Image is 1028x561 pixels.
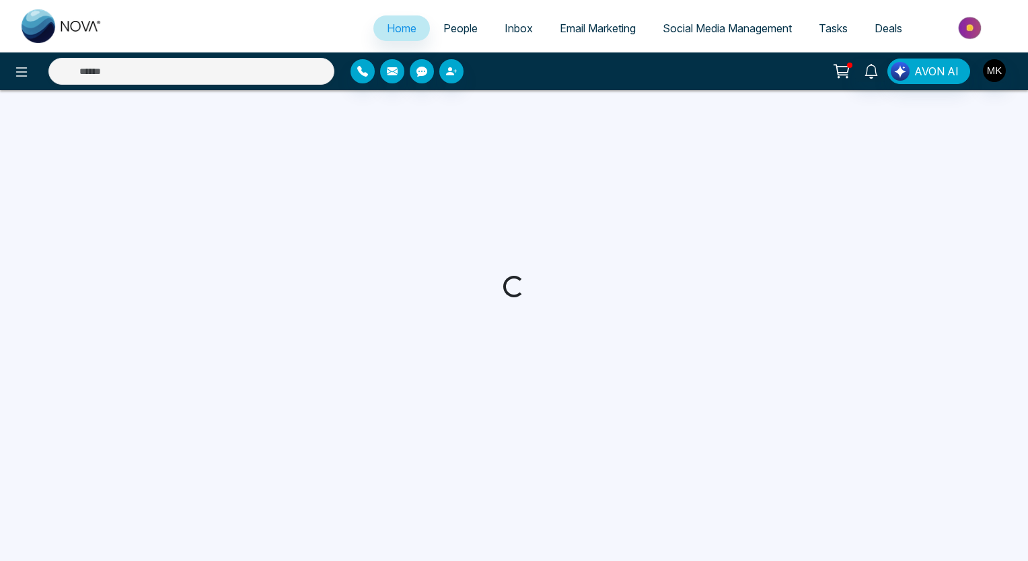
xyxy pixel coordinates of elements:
[22,9,102,43] img: Nova CRM Logo
[819,22,848,35] span: Tasks
[505,22,533,35] span: Inbox
[649,15,805,41] a: Social Media Management
[922,13,1020,43] img: Market-place.gif
[560,22,636,35] span: Email Marketing
[430,15,491,41] a: People
[443,22,478,35] span: People
[914,63,959,79] span: AVON AI
[373,15,430,41] a: Home
[387,22,416,35] span: Home
[546,15,649,41] a: Email Marketing
[891,62,910,81] img: Lead Flow
[983,59,1006,82] img: User Avatar
[491,15,546,41] a: Inbox
[887,59,970,84] button: AVON AI
[805,15,861,41] a: Tasks
[861,15,916,41] a: Deals
[663,22,792,35] span: Social Media Management
[875,22,902,35] span: Deals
